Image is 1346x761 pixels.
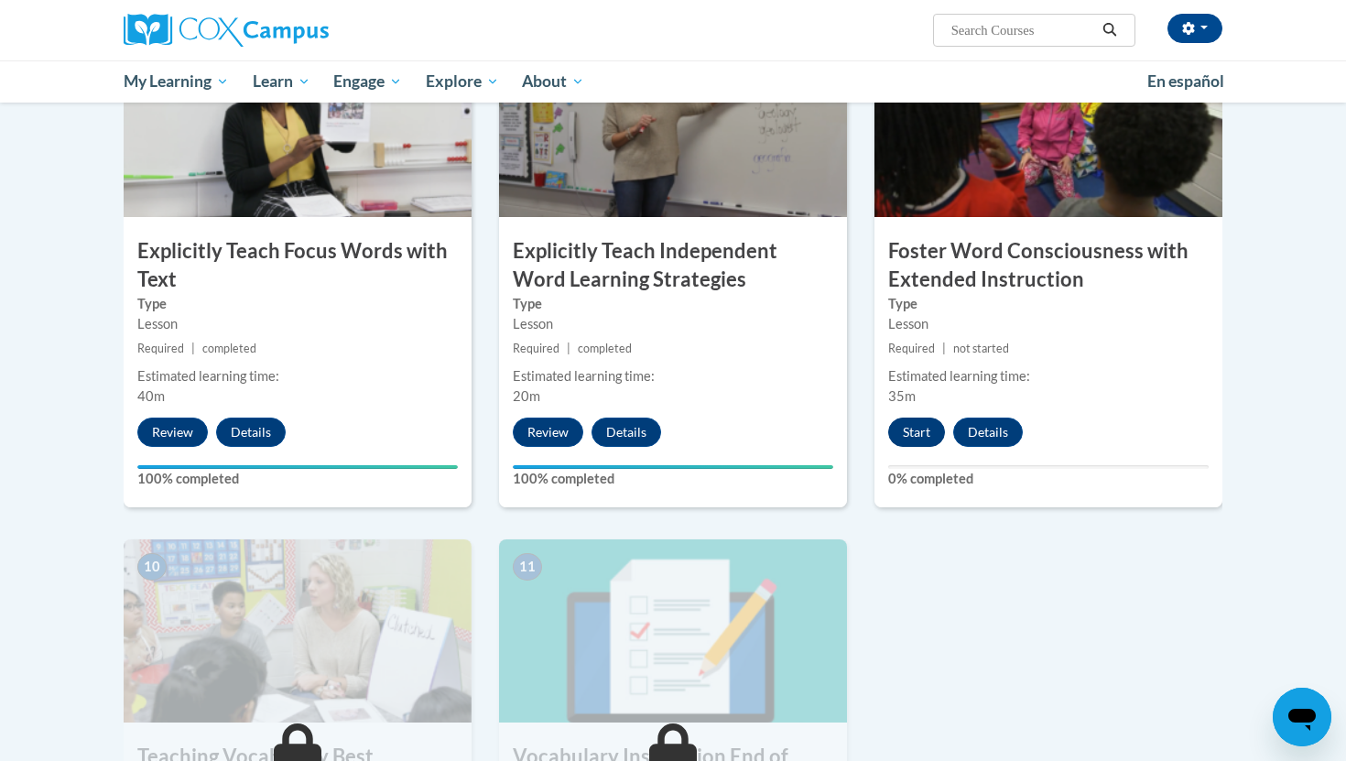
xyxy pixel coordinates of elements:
[499,34,847,217] img: Course Image
[426,71,499,92] span: Explore
[137,342,184,355] span: Required
[333,71,402,92] span: Engage
[137,469,458,489] label: 100% completed
[511,60,597,103] a: About
[513,418,583,447] button: Review
[1167,14,1222,43] button: Account Settings
[499,237,847,294] h3: Explicitly Teach Independent Word Learning Strategies
[137,366,458,386] div: Estimated learning time:
[513,469,833,489] label: 100% completed
[124,14,472,47] a: Cox Campus
[942,342,946,355] span: |
[499,539,847,723] img: Course Image
[888,314,1209,334] div: Lesson
[1135,62,1236,101] a: En español
[888,469,1209,489] label: 0% completed
[513,342,559,355] span: Required
[96,60,1250,103] div: Main menu
[137,465,458,469] div: Your progress
[578,342,632,355] span: completed
[216,418,286,447] button: Details
[513,465,833,469] div: Your progress
[137,553,167,581] span: 10
[253,71,310,92] span: Learn
[874,34,1222,217] img: Course Image
[1096,19,1123,41] button: Search
[414,60,511,103] a: Explore
[1273,688,1331,746] iframe: Button to launch messaging window
[513,314,833,334] div: Lesson
[137,388,165,404] span: 40m
[888,366,1209,386] div: Estimated learning time:
[124,14,329,47] img: Cox Campus
[137,294,458,314] label: Type
[953,342,1009,355] span: not started
[513,553,542,581] span: 11
[567,342,570,355] span: |
[888,418,945,447] button: Start
[513,366,833,386] div: Estimated learning time:
[950,19,1096,41] input: Search Courses
[112,60,241,103] a: My Learning
[124,71,229,92] span: My Learning
[888,388,916,404] span: 35m
[202,342,256,355] span: completed
[137,418,208,447] button: Review
[888,294,1209,314] label: Type
[124,237,472,294] h3: Explicitly Teach Focus Words with Text
[1147,71,1224,91] span: En español
[874,237,1222,294] h3: Foster Word Consciousness with Extended Instruction
[321,60,414,103] a: Engage
[513,388,540,404] span: 20m
[124,539,472,723] img: Course Image
[191,342,195,355] span: |
[513,294,833,314] label: Type
[888,342,935,355] span: Required
[953,418,1023,447] button: Details
[522,71,584,92] span: About
[592,418,661,447] button: Details
[137,314,458,334] div: Lesson
[124,34,472,217] img: Course Image
[241,60,322,103] a: Learn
